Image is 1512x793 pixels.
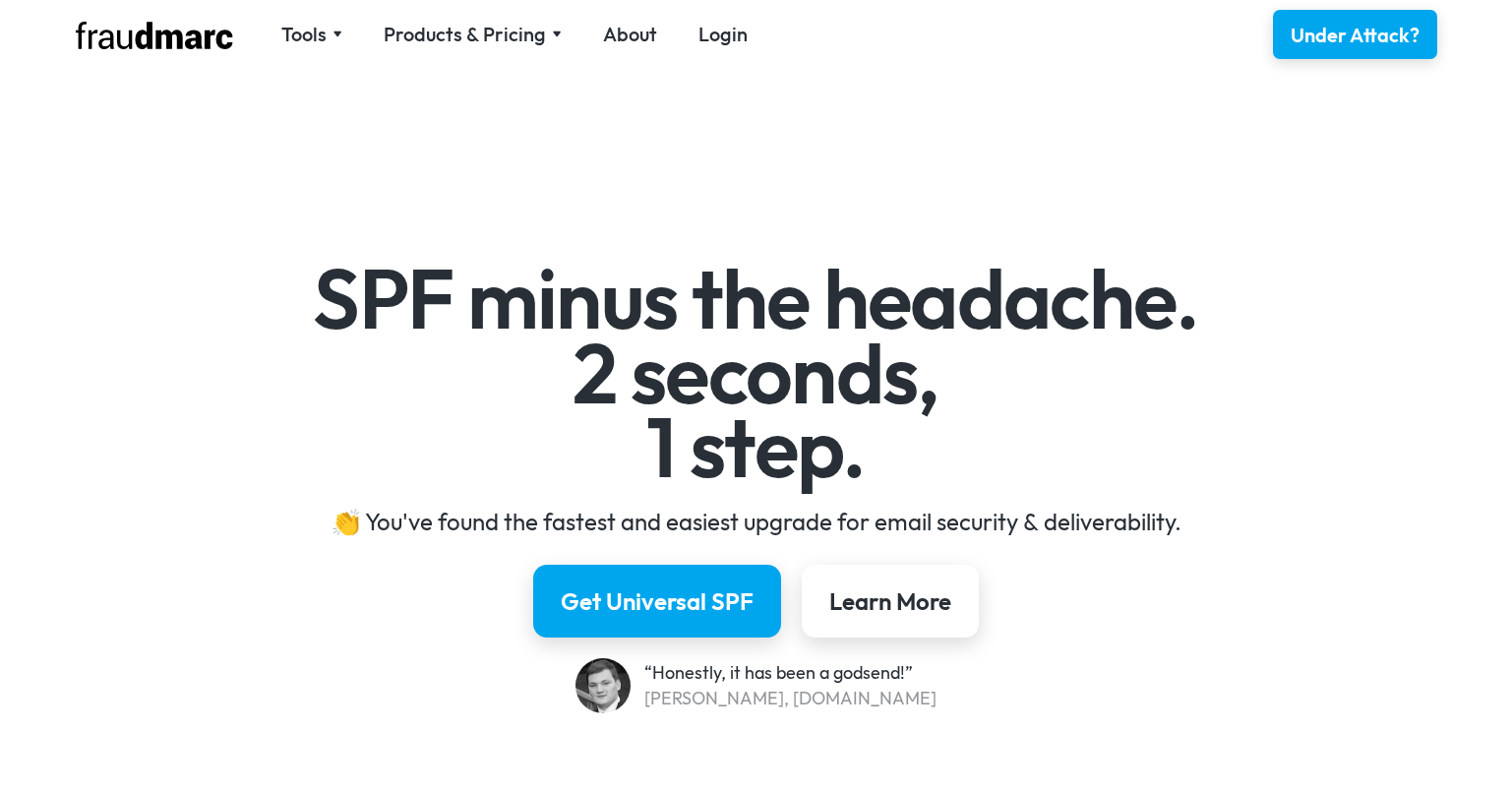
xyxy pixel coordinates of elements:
div: Tools [281,21,342,48]
div: Tools [281,21,327,48]
div: 👏 You've found the fastest and easiest upgrade for email security & deliverability. [185,506,1327,537]
div: Products & Pricing [384,21,562,48]
a: Learn More [802,565,979,638]
a: Get Universal SPF [533,565,781,638]
div: Products & Pricing [384,21,546,48]
a: Under Attack? [1273,10,1437,59]
div: “Honestly, it has been a godsend!” [644,660,937,686]
a: About [603,21,657,48]
h1: SPF minus the headache. 2 seconds, 1 step. [185,262,1327,485]
div: [PERSON_NAME], [DOMAIN_NAME] [644,686,937,711]
div: Learn More [829,585,951,617]
a: Login [698,21,748,48]
div: Under Attack? [1291,22,1420,49]
div: Get Universal SPF [561,585,754,617]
